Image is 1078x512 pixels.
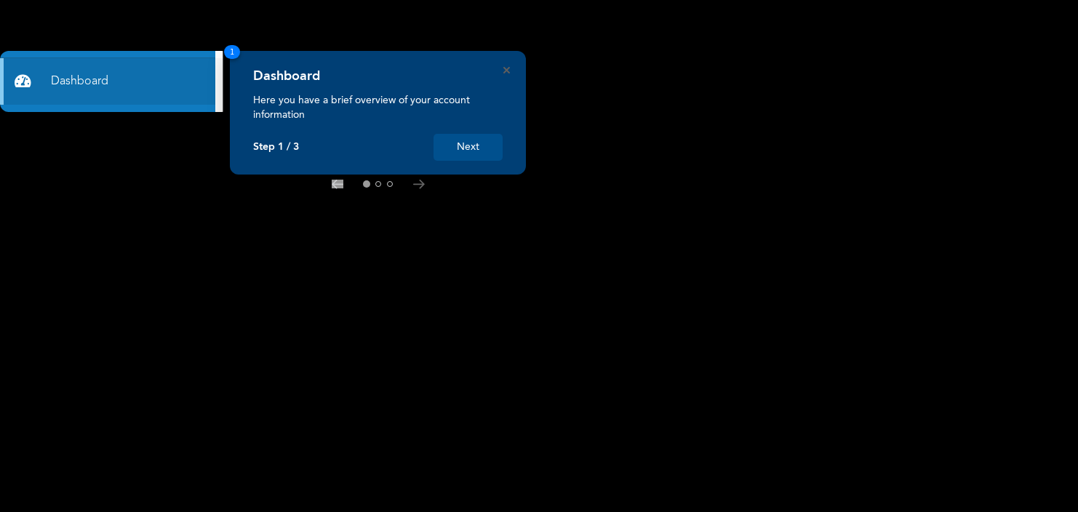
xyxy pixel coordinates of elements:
p: Here you have a brief overview of your account information [253,93,503,122]
p: Step 1 / 3 [253,141,299,153]
button: Close [503,67,510,73]
button: Next [434,134,503,161]
span: 1 [224,45,240,59]
h4: Dashboard [253,68,320,84]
